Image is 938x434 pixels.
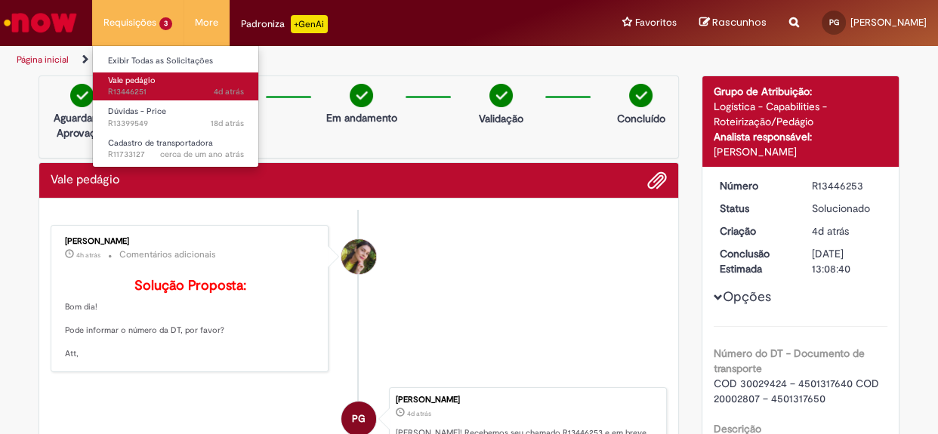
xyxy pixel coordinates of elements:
[211,118,244,129] time: 11/08/2025 18:43:45
[635,15,677,30] span: Favoritos
[812,224,849,238] span: 4d atrás
[70,84,94,107] img: check-circle-green.png
[51,174,119,187] h2: Vale pedágio Histórico de tíquete
[714,144,888,159] div: [PERSON_NAME]
[812,178,882,193] div: R13446253
[291,15,328,33] p: +GenAi
[92,45,259,168] ul: Requisições
[65,237,316,246] div: [PERSON_NAME]
[812,246,882,276] div: [DATE] 13:08:40
[708,246,801,276] dt: Conclusão Estimada
[326,110,397,125] p: Em andamento
[160,149,244,160] span: cerca de um ano atrás
[103,15,156,30] span: Requisições
[65,279,316,360] p: Bom dia! Pode informar o número da DT, por favor? Att,
[17,54,69,66] a: Página inicial
[211,118,244,129] span: 18d atrás
[629,84,653,107] img: check-circle-green.png
[93,53,259,69] a: Exibir Todas as Solicitações
[93,135,259,163] a: Aberto R11733127 : Cadastro de transportadora
[708,223,801,239] dt: Criação
[407,409,431,418] time: 25/08/2025 22:03:52
[714,99,888,129] div: Logística - Capabilities - Roteirização/Pedágio
[396,396,659,405] div: [PERSON_NAME]
[714,129,888,144] div: Analista responsável:
[812,224,849,238] time: 25/08/2025 22:03:52
[812,201,882,216] div: Solucionado
[214,86,244,97] time: 25/08/2025 22:01:32
[714,346,865,375] b: Número do DT - Documento de transporte
[479,111,523,126] p: Validação
[407,409,431,418] span: 4d atrás
[108,137,213,149] span: Cadastro de transportadora
[714,84,888,99] div: Grupo de Atribuição:
[617,111,665,126] p: Concluído
[134,277,246,294] b: Solução Proposta:
[714,377,882,405] span: COD 30029424 – 4501317640 COD 20002807 – 4501317650
[2,8,79,38] img: ServiceNow
[195,15,218,30] span: More
[93,103,259,131] a: Aberto R13399549 : Dúvidas - Price
[108,75,156,86] span: Vale pedágio
[647,171,667,190] button: Adicionar anexos
[76,251,100,260] span: 4h atrás
[699,16,767,30] a: Rascunhos
[159,17,172,30] span: 3
[214,86,244,97] span: 4d atrás
[160,149,244,160] time: 09/07/2024 10:08:19
[93,72,259,100] a: Aberto R13446251 : Vale pedágio
[829,17,839,27] span: PG
[341,239,376,274] div: Claudia Roberta Cardoso Esturrari
[350,84,373,107] img: check-circle-green.png
[489,84,513,107] img: check-circle-green.png
[108,86,244,98] span: R13446251
[712,15,767,29] span: Rascunhos
[708,178,801,193] dt: Número
[119,248,216,261] small: Comentários adicionais
[11,46,614,74] ul: Trilhas de página
[812,223,882,239] div: 25/08/2025 22:03:52
[108,118,244,130] span: R13399549
[108,106,166,117] span: Dúvidas - Price
[850,16,927,29] span: [PERSON_NAME]
[108,149,244,161] span: R11733127
[45,110,119,140] p: Aguardando Aprovação
[241,15,328,33] div: Padroniza
[708,201,801,216] dt: Status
